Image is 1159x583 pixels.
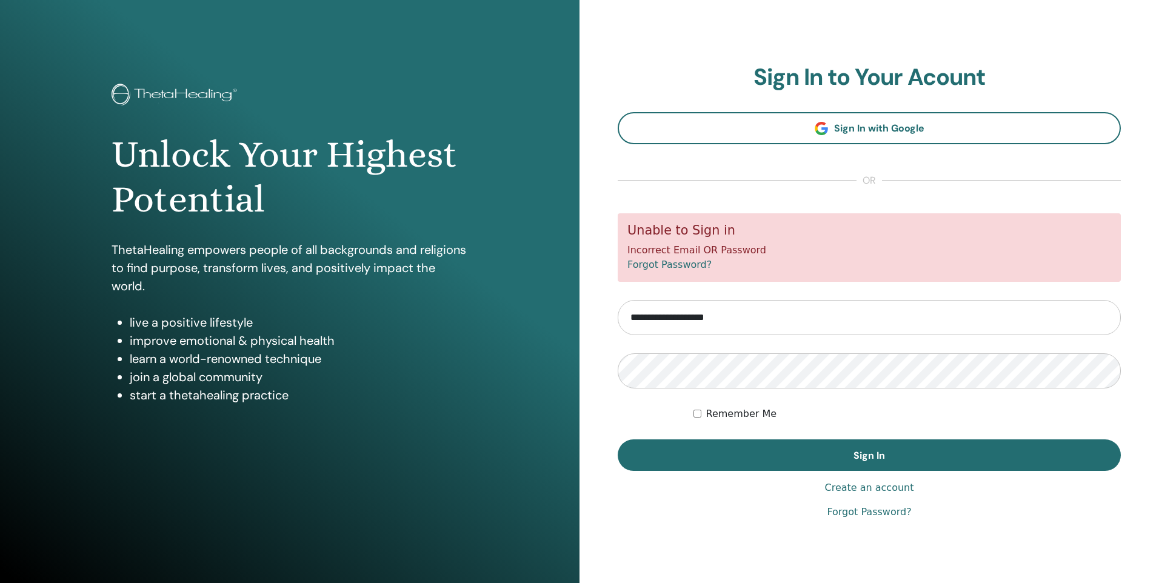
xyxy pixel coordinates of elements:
span: Sign In with Google [834,122,924,135]
li: improve emotional & physical health [130,331,467,350]
label: Remember Me [706,407,777,421]
span: or [857,173,882,188]
p: ThetaHealing empowers people of all backgrounds and religions to find purpose, transform lives, a... [112,241,467,295]
li: join a global community [130,368,467,386]
a: Forgot Password? [627,259,712,270]
li: live a positive lifestyle [130,313,467,331]
a: Create an account [824,481,914,495]
a: Sign In with Google [618,112,1121,144]
li: learn a world-renowned technique [130,350,467,368]
span: Sign In [853,449,885,462]
h2: Sign In to Your Acount [618,64,1121,92]
a: Forgot Password? [827,505,911,519]
div: Keep me authenticated indefinitely or until I manually logout [693,407,1121,421]
button: Sign In [618,439,1121,471]
h5: Unable to Sign in [627,223,1111,238]
div: Incorrect Email OR Password [618,213,1121,282]
li: start a thetahealing practice [130,386,467,404]
h1: Unlock Your Highest Potential [112,132,467,222]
